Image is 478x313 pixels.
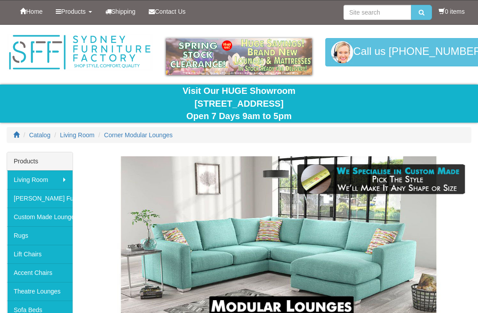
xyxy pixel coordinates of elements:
input: Site search [343,5,411,20]
a: Corner Modular Lounges [104,131,173,139]
a: Living Room [7,170,73,189]
a: Rugs [7,226,73,245]
a: Lift Chairs [7,245,73,263]
a: Accent Chairs [7,263,73,282]
a: Custom Made Lounges [7,208,73,226]
span: Contact Us [155,8,185,15]
div: Products [7,152,73,170]
a: Catalog [29,131,50,139]
a: Products [49,0,98,23]
span: Shipping [112,8,136,15]
img: Sydney Furniture Factory [7,34,153,71]
a: Home [13,0,49,23]
li: 0 items [439,7,465,16]
img: spring-sale.gif [166,38,312,75]
a: Living Room [60,131,95,139]
a: Theatre Lounges [7,282,73,301]
div: Visit Our HUGE Showroom [STREET_ADDRESS] Open 7 Days 9am to 5pm [7,85,471,123]
a: Shipping [99,0,143,23]
a: Contact Us [142,0,192,23]
a: [PERSON_NAME] Furniture [7,189,73,208]
span: Home [26,8,42,15]
span: Products [61,8,85,15]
